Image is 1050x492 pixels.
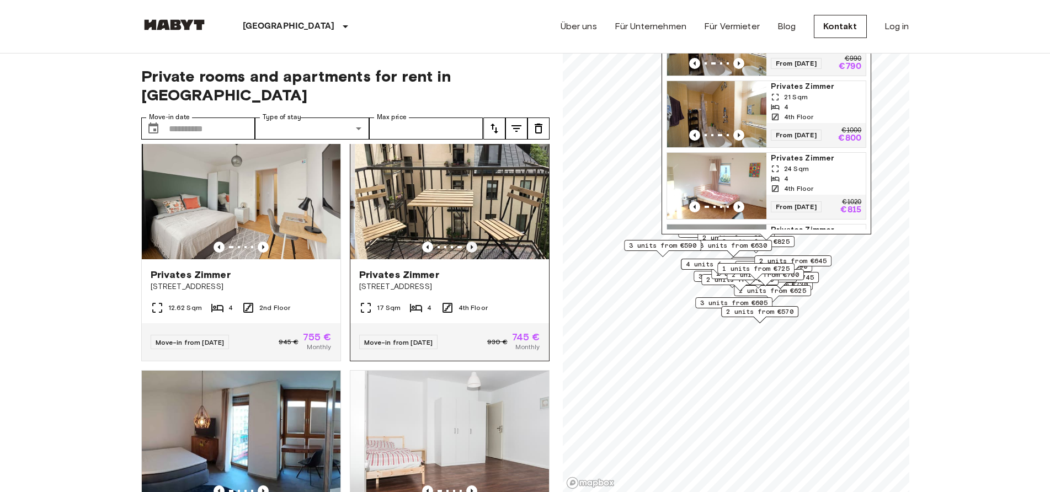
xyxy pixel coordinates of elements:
[483,117,505,140] button: tune
[734,285,811,302] div: Map marker
[156,338,225,346] span: Move-in from [DATE]
[505,117,527,140] button: tune
[359,281,540,292] span: [STREET_ADDRESS]
[842,199,861,206] p: €1020
[814,15,867,38] a: Kontakt
[629,240,696,250] span: 3 units from €590
[487,337,508,347] span: 930 €
[561,20,597,33] a: Über uns
[771,58,822,69] span: From [DATE]
[732,270,799,280] span: 2 units from €700
[689,58,700,69] button: Previous image
[735,261,812,278] div: Map marker
[459,303,488,313] span: 4th Floor
[149,113,190,122] label: Move-in date
[307,342,331,352] span: Monthly
[771,201,822,212] span: From [DATE]
[214,242,225,253] button: Previous image
[784,92,808,102] span: 21 Sqm
[711,268,788,285] div: Map marker
[841,127,861,134] p: €1000
[784,112,813,122] span: 4th Floor
[667,152,866,220] a: Marketing picture of unit DE-02-001-01MPrevious imagePrevious imagePrivates Zimmer24 Sqm44th Floo...
[141,126,341,361] a: Marketing picture of unit DE-02-023-001-02HFPrevious imagePrevious imagePrivates Zimmer[STREET_AD...
[736,258,803,268] span: 3 units from €800
[839,62,861,71] p: €790
[784,174,788,184] span: 4
[695,297,772,314] div: Map marker
[771,153,861,164] span: Privates Zimmer
[695,240,772,257] div: Map marker
[422,242,433,253] button: Previous image
[771,130,822,141] span: From [DATE]
[771,81,861,92] span: Privates Zimmer
[527,117,550,140] button: tune
[615,20,686,33] a: Für Unternehmen
[733,201,744,212] button: Previous image
[733,58,744,69] button: Previous image
[466,242,477,253] button: Previous image
[777,20,796,33] a: Blog
[667,224,766,291] img: Marketing picture of unit DE-02-028-05M
[512,332,540,342] span: 745 €
[754,255,832,272] div: Map marker
[243,20,335,33] p: [GEOGRAPHIC_DATA]
[742,272,819,289] div: Map marker
[740,261,807,271] span: 6 units from €690
[364,338,433,346] span: Move-in from [DATE]
[731,257,808,274] div: Map marker
[722,264,790,274] span: 1 units from €725
[427,303,431,313] span: 4
[747,272,814,282] span: 3 units from €745
[844,56,861,62] p: €990
[355,127,553,259] img: Marketing picture of unit DE-02-017-001-02HF
[784,102,788,112] span: 4
[840,206,861,215] p: €815
[686,259,753,269] span: 4 units from €755
[350,126,550,361] a: Previous imagePrevious imagePrivates Zimmer[STREET_ADDRESS]17 Sqm44th FloorMove-in from [DATE]930...
[701,274,779,291] div: Map marker
[733,130,744,141] button: Previous image
[706,275,774,285] span: 2 units from €690
[151,281,332,292] span: [STREET_ADDRESS]
[717,236,795,253] div: Map marker
[667,81,866,148] a: Previous imagePrevious imagePrivates Zimmer21 Sqm44th FloorFrom [DATE]€1000€800
[784,184,813,194] span: 4th Floor
[263,113,301,122] label: Type of stay
[739,286,806,296] span: 2 units from €625
[151,268,231,281] span: Privates Zimmer
[141,19,207,30] img: Habyt
[681,259,758,276] div: Map marker
[624,240,701,257] div: Map marker
[667,81,766,147] img: Marketing picture of unit DE-02-001-02M
[699,271,766,281] span: 3 units from €785
[689,130,700,141] button: Previous image
[726,307,793,317] span: 2 units from €570
[667,153,766,219] img: Marketing picture of unit DE-02-001-01M
[279,337,299,347] span: 945 €
[700,240,767,250] span: 3 units from €630
[168,303,202,313] span: 12.62 Sqm
[566,477,615,489] a: Mapbox logo
[142,127,340,259] img: Marketing picture of unit DE-02-023-001-02HF
[717,263,795,280] div: Map marker
[784,164,809,174] span: 24 Sqm
[258,242,269,253] button: Previous image
[377,113,407,122] label: Max price
[303,332,332,342] span: 755 €
[704,20,760,33] a: Für Vermieter
[727,269,804,286] div: Map marker
[377,303,401,313] span: 17 Sqm
[759,256,827,266] span: 2 units from €645
[838,134,861,143] p: €800
[142,117,164,140] button: Choose date
[259,303,290,313] span: 2nd Floor
[771,224,861,236] span: Privates Zimmer
[141,67,550,104] span: Private rooms and apartments for rent in [GEOGRAPHIC_DATA]
[515,342,540,352] span: Monthly
[667,224,866,291] a: Marketing picture of unit DE-02-028-05MPrevious imagePrevious imagePrivates Zimmer12 Sqm53rd Floo...
[700,298,767,308] span: 3 units from €605
[722,237,790,247] span: 2 units from €825
[689,201,700,212] button: Previous image
[228,303,233,313] span: 4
